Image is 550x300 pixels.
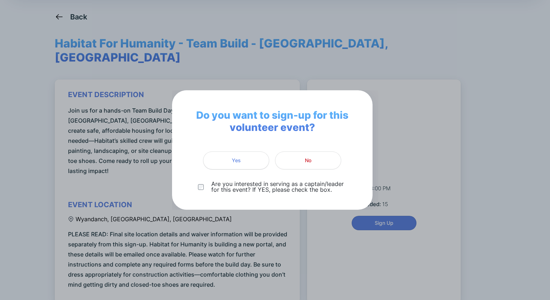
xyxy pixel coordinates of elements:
[203,151,269,169] button: Yes
[305,157,311,164] span: No
[211,181,346,192] p: Are you interested in serving as a captain/leader for this event? If YES, please check the box.
[184,109,361,133] span: Do you want to sign-up for this volunteer event?
[275,151,341,169] button: No
[232,157,241,164] span: Yes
